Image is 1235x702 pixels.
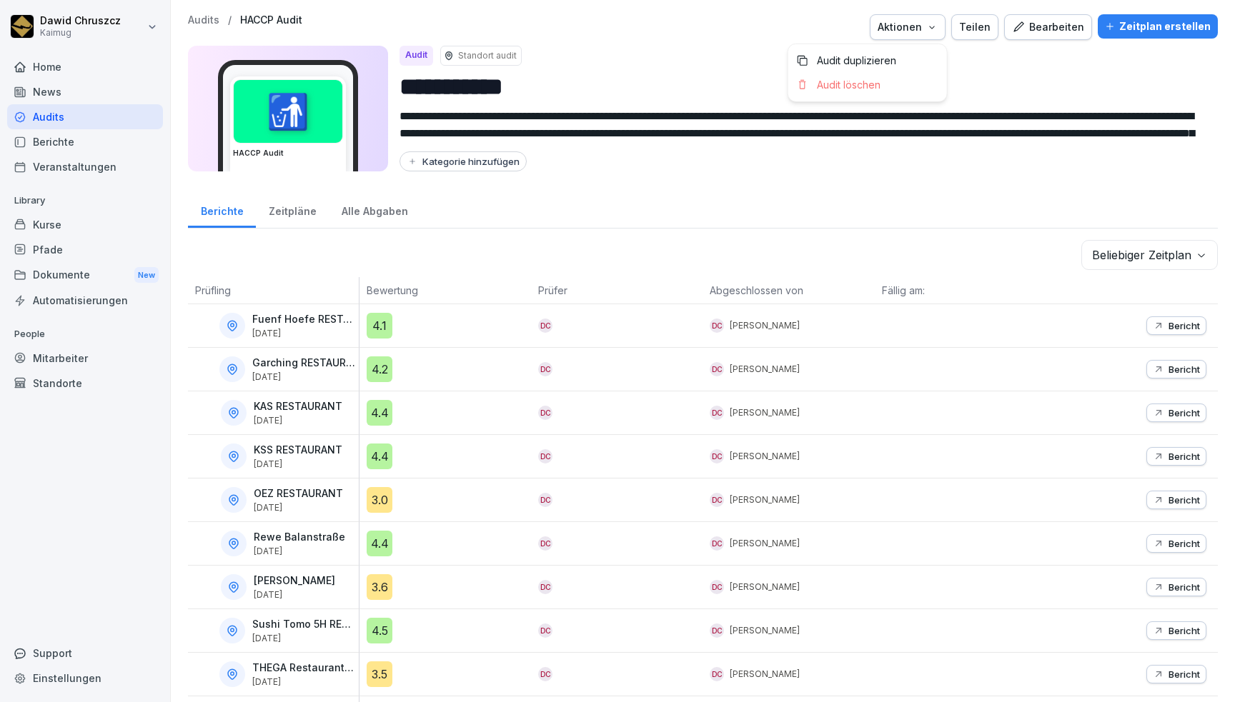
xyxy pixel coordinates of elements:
p: Bericht [1169,363,1200,375]
p: Audit duplizieren [817,54,896,67]
p: Bericht [1169,538,1200,549]
div: Bearbeiten [1012,19,1084,35]
div: Zeitplan erstellen [1105,19,1211,34]
p: Bericht [1169,581,1200,593]
p: Bericht [1169,668,1200,680]
div: Aktionen [878,19,938,35]
p: Bericht [1169,320,1200,331]
p: Bericht [1169,494,1200,506]
div: Teilen [959,19,991,35]
p: Bericht [1169,625,1200,636]
p: Audit löschen [817,79,881,91]
p: Bericht [1169,407,1200,418]
p: Bericht [1169,451,1200,462]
